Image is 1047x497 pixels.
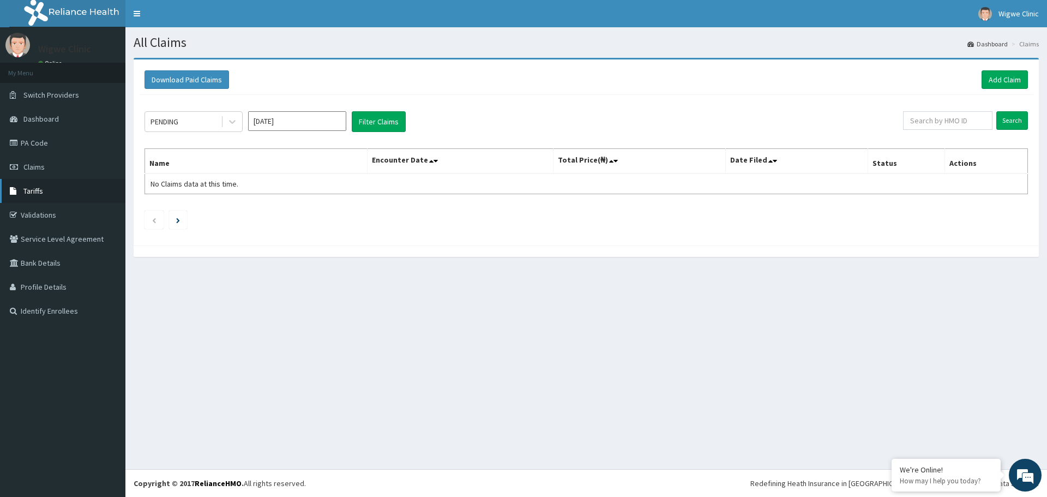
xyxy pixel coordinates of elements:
span: Tariffs [23,186,43,196]
th: Encounter Date [367,149,553,174]
input: Select Month and Year [248,111,346,131]
div: PENDING [151,116,178,127]
a: RelianceHMO [195,478,242,488]
img: User Image [5,33,30,57]
footer: All rights reserved. [125,469,1047,497]
h1: All Claims [134,35,1039,50]
th: Date Filed [725,149,868,174]
div: We're Online! [900,465,992,475]
span: Switch Providers [23,90,79,100]
a: Add Claim [982,70,1028,89]
input: Search by HMO ID [903,111,992,130]
strong: Copyright © 2017 . [134,478,244,488]
th: Name [145,149,368,174]
button: Download Paid Claims [145,70,229,89]
th: Actions [944,149,1027,174]
img: User Image [978,7,992,21]
th: Status [868,149,944,174]
a: Previous page [152,215,157,225]
span: Claims [23,162,45,172]
span: Dashboard [23,114,59,124]
p: Wigwe Clinic [38,44,91,54]
span: Wigwe Clinic [998,9,1039,19]
span: No Claims data at this time. [151,179,238,189]
div: Redefining Heath Insurance in [GEOGRAPHIC_DATA] using Telemedicine and Data Science! [750,478,1039,489]
button: Filter Claims [352,111,406,132]
a: Next page [176,215,180,225]
p: How may I help you today? [900,476,992,486]
input: Search [996,111,1028,130]
li: Claims [1009,39,1039,49]
a: Dashboard [967,39,1008,49]
a: Online [38,59,64,67]
th: Total Price(₦) [553,149,725,174]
